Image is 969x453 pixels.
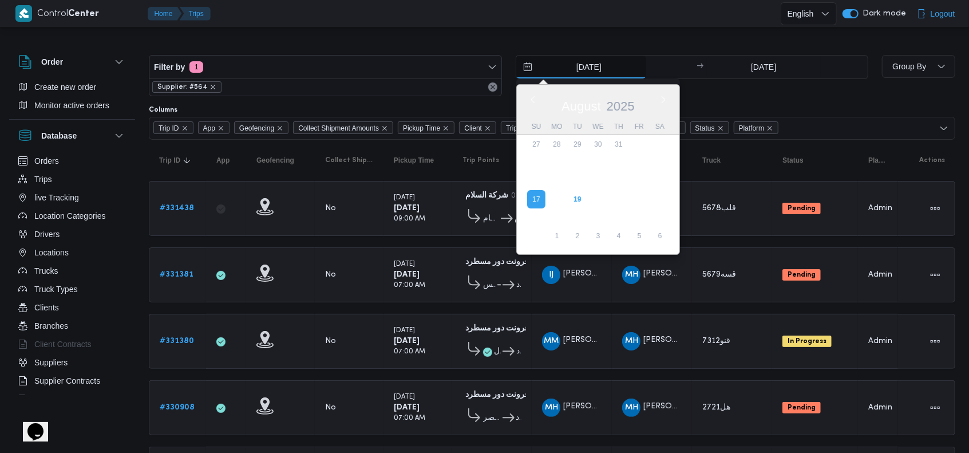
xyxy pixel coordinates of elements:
span: App [203,122,215,135]
span: Create new order [34,80,96,94]
div: day-2 [568,227,587,245]
span: Trip Points [506,122,539,135]
span: Monitor active orders [34,99,109,112]
span: MH [545,399,558,417]
span: Trip ID [153,121,193,134]
div: day-15 [630,172,648,190]
div: day-1 [548,227,566,245]
div: → [697,63,703,71]
span: Group By [892,62,926,71]
small: [DATE] [394,328,415,334]
span: Pending [782,402,821,413]
div: day-19 [568,190,587,208]
div: Mo [548,119,566,135]
span: [PERSON_NAME] [PERSON_NAME] [563,403,696,411]
button: Remove Platform from selection in this group [766,125,773,132]
span: Trip ID; Sorted in descending order [159,156,180,165]
span: August [561,99,601,113]
span: Trip ID [159,122,179,135]
div: day-3 [527,153,545,172]
button: Location Categories [14,207,130,225]
b: Pending [788,205,816,212]
div: No [325,203,336,214]
span: Trips [34,172,52,186]
b: فرونت دور مسطرد [465,391,529,399]
span: قسه5679 [702,271,736,278]
button: Home [148,7,182,21]
button: remove selected entity [209,84,216,90]
span: Actions [919,156,945,165]
div: day-24 [527,208,545,227]
small: 09:00 AM [394,216,425,222]
div: Muhammad Hanei Muhammad Jodah Mahmood [622,266,640,284]
button: Remove Geofencing from selection in this group [276,125,283,132]
span: Admin [868,271,892,278]
button: Actions [926,399,944,417]
button: Locations [14,243,130,262]
span: IJ [549,266,553,284]
div: day-30 [651,208,669,227]
span: 1 active filters [189,61,203,73]
div: Button. Open the month selector. August is currently selected. [561,99,602,114]
span: Status [690,121,729,134]
span: Platform [868,156,888,165]
div: day-2 [651,135,669,153]
button: Remove App from selection in this group [217,125,224,132]
button: Pickup Time [389,151,446,170]
span: Pickup Time [398,121,454,134]
button: App [212,151,240,170]
a: #331381 [160,268,193,282]
span: Admin [868,204,892,212]
span: In Progress [782,336,832,347]
button: Trucks [14,262,130,280]
span: Trucks [34,264,58,278]
button: Drivers [14,225,130,243]
button: Monitor active orders [14,96,130,115]
div: day-11 [548,172,566,190]
div: Fr [630,119,648,135]
span: Pickup Time [403,122,440,135]
div: day-31 [610,135,628,153]
div: day-14 [610,172,628,190]
span: Pending [782,203,821,214]
button: Supplier Contracts [14,372,130,390]
button: Orders [14,152,130,170]
button: Group By [882,55,955,78]
span: Drivers [34,227,60,241]
div: day-6 [589,153,607,172]
button: Trips [180,7,211,21]
b: [DATE] [394,204,420,212]
button: Trips [14,170,130,188]
span: Dark mode [859,9,907,18]
span: Clients [34,301,59,314]
button: Filter by1 active filters [149,56,501,78]
b: [DATE] [394,337,420,345]
button: Order [18,55,126,69]
span: Status [695,122,715,135]
span: Location Categories [34,209,106,223]
div: day-27 [527,135,545,153]
div: No [325,403,336,413]
span: Truck Types [34,282,77,296]
button: Truck [698,151,766,170]
button: live Tracking [14,188,130,207]
span: Platform [734,121,779,134]
div: day-20 [589,190,607,208]
b: In Progress [788,338,826,345]
div: Database [9,152,135,400]
div: month-2025-08 [526,135,670,245]
b: Pending [788,404,816,411]
span: مركز الحمام [483,212,499,226]
div: day-1 [630,135,648,153]
span: Client Contracts [34,337,92,351]
span: فرونت دور مسطرد [516,278,521,292]
button: Remove Collect Shipment Amounts from selection in this group [381,125,388,132]
a: #331438 [160,202,194,215]
span: فرونت دور مسطرد [516,345,521,359]
span: [PERSON_NAME] [PERSON_NAME] [643,403,776,411]
div: Order [9,78,135,119]
h3: Order [41,55,63,69]
div: day-23 [651,190,669,208]
div: day-29 [568,135,587,153]
label: Columns [149,105,177,115]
